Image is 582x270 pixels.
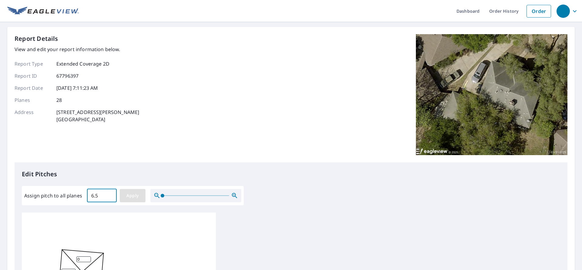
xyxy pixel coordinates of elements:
[56,84,98,92] p: [DATE] 7:11:23 AM
[56,109,139,123] p: [STREET_ADDRESS][PERSON_NAME] [GEOGRAPHIC_DATA]
[15,60,51,67] p: Report Type
[15,84,51,92] p: Report Date
[24,192,82,199] label: Assign pitch to all planes
[15,72,51,80] p: Report ID
[56,60,109,67] p: Extended Coverage 2D
[7,7,79,16] img: EV Logo
[15,109,51,123] p: Address
[15,46,139,53] p: View and edit your report information below.
[120,189,145,202] button: Apply
[87,187,117,204] input: 00.0
[56,96,62,104] p: 28
[416,34,567,155] img: Top image
[125,192,141,200] span: Apply
[56,72,79,80] p: 67796397
[15,96,51,104] p: Planes
[22,170,560,179] p: Edit Pitches
[527,5,551,18] a: Order
[15,34,58,43] p: Report Details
